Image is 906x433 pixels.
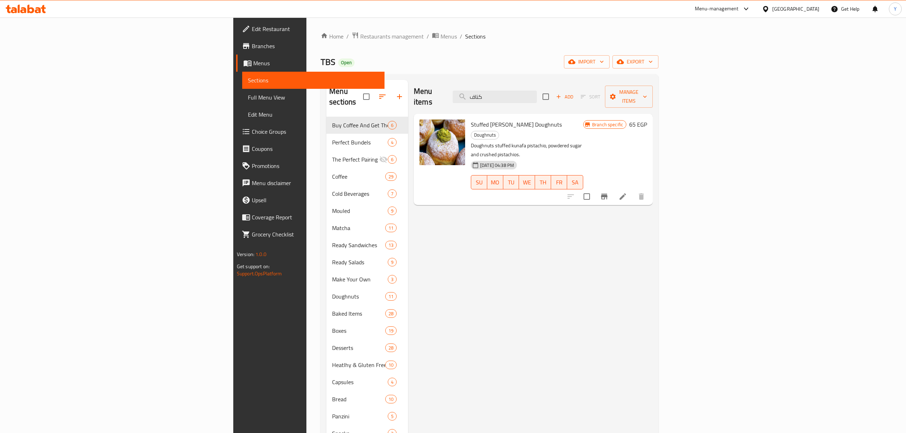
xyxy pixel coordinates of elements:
[326,117,408,134] div: Buy Coffee And Get The Same For Free6
[487,175,503,189] button: MO
[385,309,397,318] div: items
[332,412,388,421] div: Panzini
[332,121,388,129] div: Buy Coffee And Get The Same For Free
[236,192,385,209] a: Upsell
[236,174,385,192] a: Menu disclaimer
[894,5,897,13] span: Y
[385,343,397,352] div: items
[388,139,396,146] span: 4
[326,322,408,339] div: Boxes19
[242,106,385,123] a: Edit Menu
[352,32,424,41] a: Restaurants management
[555,93,574,101] span: Add
[332,343,385,352] span: Desserts
[388,208,396,214] span: 9
[453,91,537,103] input: search
[326,254,408,271] div: Ready Salads9
[503,175,519,189] button: TU
[332,275,388,284] span: Make Your Own
[471,131,499,139] span: Doughnuts
[554,177,564,188] span: FR
[611,88,647,106] span: Manage items
[255,250,266,259] span: 1.0.0
[506,177,516,188] span: TU
[326,185,408,202] div: Cold Beverages7
[432,32,457,41] a: Menus
[326,391,408,408] div: Bread10
[252,42,379,50] span: Branches
[388,207,397,215] div: items
[386,310,396,317] span: 28
[596,188,613,205] button: Branch-specific-item
[332,155,379,164] span: The Perfect Pairing
[474,177,484,188] span: SU
[332,258,388,266] span: Ready Salads
[386,173,396,180] span: 29
[570,177,580,188] span: SA
[332,172,385,181] span: Coffee
[332,241,385,249] div: Ready Sandwiches
[553,91,576,102] span: Add item
[359,89,374,104] span: Select all sections
[414,86,444,107] h2: Menu items
[321,32,658,41] nav: breadcrumb
[236,226,385,243] a: Grocery Checklist
[332,189,388,198] span: Cold Beverages
[252,144,379,153] span: Coupons
[326,373,408,391] div: Capsules4
[391,88,408,105] button: Add section
[612,55,658,68] button: export
[332,361,385,369] span: Heatlhy & Gluten Free
[695,5,739,13] div: Menu-management
[332,326,385,335] span: Boxes
[332,309,385,318] div: Baked Items
[332,207,388,215] span: Mouled
[326,271,408,288] div: Make Your Own3
[252,127,379,136] span: Choice Groups
[535,175,551,189] button: TH
[248,93,379,102] span: Full Menu View
[385,292,397,301] div: items
[386,362,396,368] span: 10
[551,175,567,189] button: FR
[326,288,408,305] div: Doughnuts11
[388,138,397,147] div: items
[326,408,408,425] div: Panzini5
[236,37,385,55] a: Branches
[248,76,379,85] span: Sections
[427,32,429,41] li: /
[579,189,594,204] span: Select to update
[471,141,583,159] p: Doughnuts stuffed kunafa pistachio, powdered sugar and crushed pistachios.
[360,32,424,41] span: Restaurants management
[326,168,408,185] div: Coffee29
[570,57,604,66] span: import
[388,276,396,283] span: 3
[236,140,385,157] a: Coupons
[237,262,270,271] span: Get support on:
[237,250,254,259] span: Version:
[252,196,379,204] span: Upsell
[388,413,396,420] span: 5
[553,91,576,102] button: Add
[326,339,408,356] div: Desserts28
[332,224,385,232] span: Matcha
[538,89,553,104] span: Select section
[236,123,385,140] a: Choice Groups
[236,20,385,37] a: Edit Restaurant
[326,219,408,236] div: Matcha11
[441,32,457,41] span: Menus
[386,396,396,403] span: 10
[385,224,397,232] div: items
[326,134,408,151] div: Perfect Bundels4
[386,345,396,351] span: 28
[388,259,396,266] span: 9
[471,119,562,130] span: Stuffed [PERSON_NAME] Doughnuts
[465,32,485,41] span: Sections
[332,395,385,403] span: Bread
